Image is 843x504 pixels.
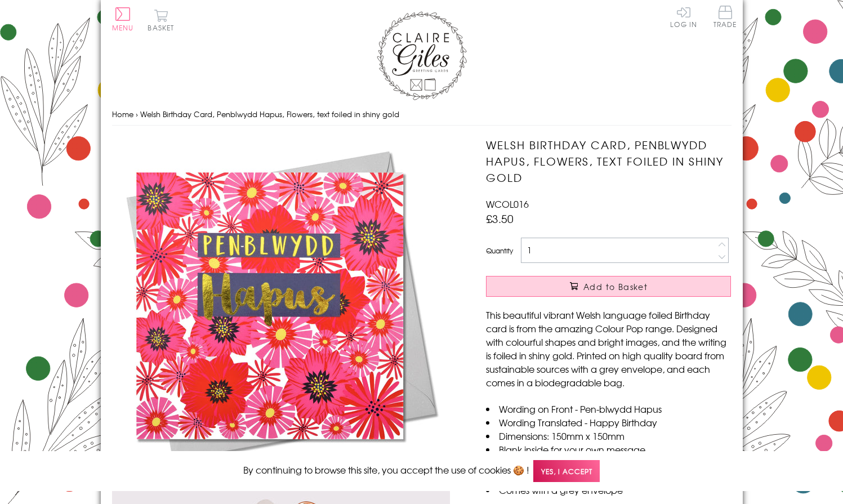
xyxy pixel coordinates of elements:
[112,23,134,33] span: Menu
[670,6,697,28] a: Log In
[486,137,731,185] h1: Welsh Birthday Card, Penblwydd Hapus, Flowers, text foiled in shiny gold
[486,211,514,226] span: £3.50
[486,402,731,416] li: Wording on Front - Pen-blwydd Hapus
[140,109,399,119] span: Welsh Birthday Card, Penblwydd Hapus, Flowers, text foiled in shiny gold
[136,109,138,119] span: ›
[112,7,134,31] button: Menu
[486,308,731,389] p: This beautiful vibrant Welsh language foiled Birthday card is from the amazing Colour Pop range. ...
[486,197,529,211] span: WCOL016
[713,6,737,30] a: Trade
[112,103,732,126] nav: breadcrumbs
[112,109,133,119] a: Home
[112,137,450,475] img: Welsh Birthday Card, Penblwydd Hapus, Flowers, text foiled in shiny gold
[533,460,600,482] span: Yes, I accept
[486,416,731,429] li: Wording Translated - Happy Birthday
[486,246,513,256] label: Quantity
[583,281,648,292] span: Add to Basket
[486,429,731,443] li: Dimensions: 150mm x 150mm
[486,443,731,456] li: Blank inside for your own message
[146,9,177,31] button: Basket
[713,6,737,28] span: Trade
[486,276,731,297] button: Add to Basket
[377,11,467,100] img: Claire Giles Greetings Cards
